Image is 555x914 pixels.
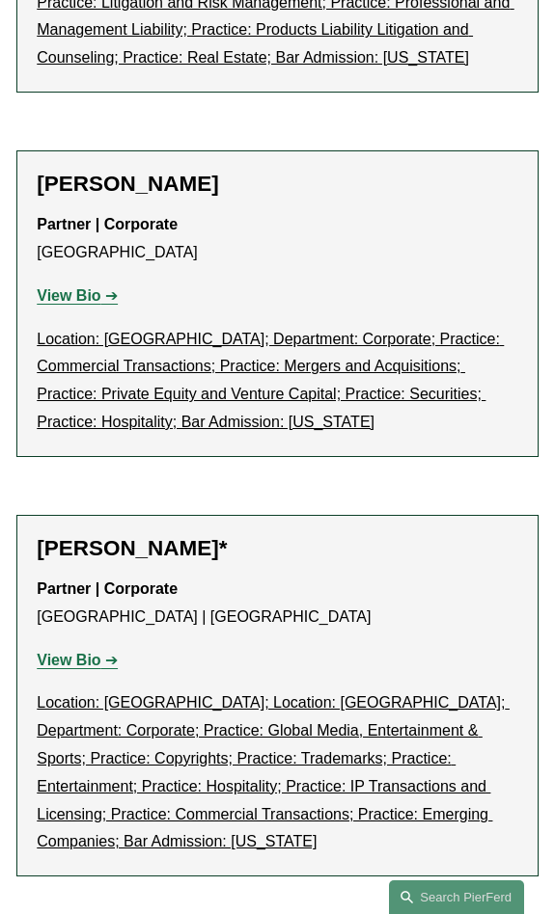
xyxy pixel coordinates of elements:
[37,694,510,849] u: Location: [GEOGRAPHIC_DATA]; Location: [GEOGRAPHIC_DATA]; Department: Corporate; Practice: Global...
[37,216,178,232] strong: Partner | Corporate
[37,171,518,197] h2: [PERSON_NAME]
[37,652,118,668] a: View Bio
[389,880,524,914] a: Search this site
[37,535,518,561] h2: [PERSON_NAME]*
[37,287,100,304] strong: View Bio
[37,580,178,597] strong: Partner | Corporate
[37,652,100,668] strong: View Bio
[37,331,504,430] u: Location: [GEOGRAPHIC_DATA]; Department: Corporate; Practice: Commercial Transactions; Practice: ...
[37,287,118,304] a: View Bio
[37,576,518,632] p: [GEOGRAPHIC_DATA] | [GEOGRAPHIC_DATA]
[37,211,518,267] p: [GEOGRAPHIC_DATA]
